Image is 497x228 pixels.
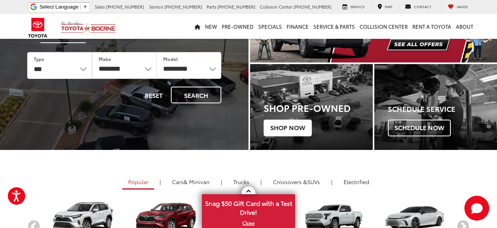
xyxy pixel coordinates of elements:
[228,175,255,188] a: Trucks
[256,14,284,39] a: Specials
[219,14,256,39] a: Pre-Owned
[203,14,219,39] a: New
[374,64,497,150] a: Schedule Service Schedule Now
[158,178,163,186] li: |
[454,14,476,39] a: About
[337,3,370,10] a: Service
[80,4,81,10] span: ​
[61,21,116,35] img: Vic Vaughan Toyota of Boerne
[83,4,88,10] span: ▼
[95,3,105,10] span: Sales
[311,14,357,39] a: Service & Parts: Opens in a new tab
[122,175,154,190] a: Popular
[23,15,52,40] img: Toyota
[294,3,332,10] span: [PHONE_NUMBER]
[166,175,215,188] a: Cars
[164,3,202,10] span: [PHONE_NUMBER]
[163,56,178,62] label: Model
[40,4,88,10] a: Select Language​
[264,103,373,113] h3: Shop Pre-Owned
[273,178,307,186] span: Crossovers &
[388,120,451,136] span: Schedule Now
[192,14,203,39] a: Home
[350,4,365,9] span: Service
[388,105,497,113] h4: Schedule Service
[284,14,311,39] a: Finance
[207,3,216,10] span: Parts
[464,196,489,221] svg: Start Chat
[184,178,210,186] span: & Minivan
[203,195,294,219] span: Snag $50 Gift Card with a Test Drive!
[329,178,334,186] li: |
[464,196,489,221] button: Toggle Chat Window
[267,175,326,188] a: SUVs
[171,87,221,103] button: Search
[414,4,431,9] span: Contact
[138,87,169,103] button: Reset
[219,178,224,186] li: |
[385,4,392,9] span: Map
[40,4,78,10] span: Select Language
[357,14,410,39] a: Collision Center
[259,178,264,186] li: |
[217,3,255,10] span: [PHONE_NUMBER]
[149,3,163,10] span: Service
[260,3,292,10] span: Collision Center
[338,175,375,188] a: Electrified
[106,3,144,10] span: [PHONE_NUMBER]
[34,56,44,62] label: Type
[399,3,437,10] a: Contact
[457,4,468,9] span: Saved
[410,14,454,39] a: Rent a Toyota
[372,3,398,10] a: Map
[264,120,312,136] span: Shop Now
[374,64,497,150] div: Toyota
[442,3,474,10] a: My Saved Vehicles
[99,56,111,62] label: Make
[250,64,373,150] a: Shop Pre-Owned Shop Now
